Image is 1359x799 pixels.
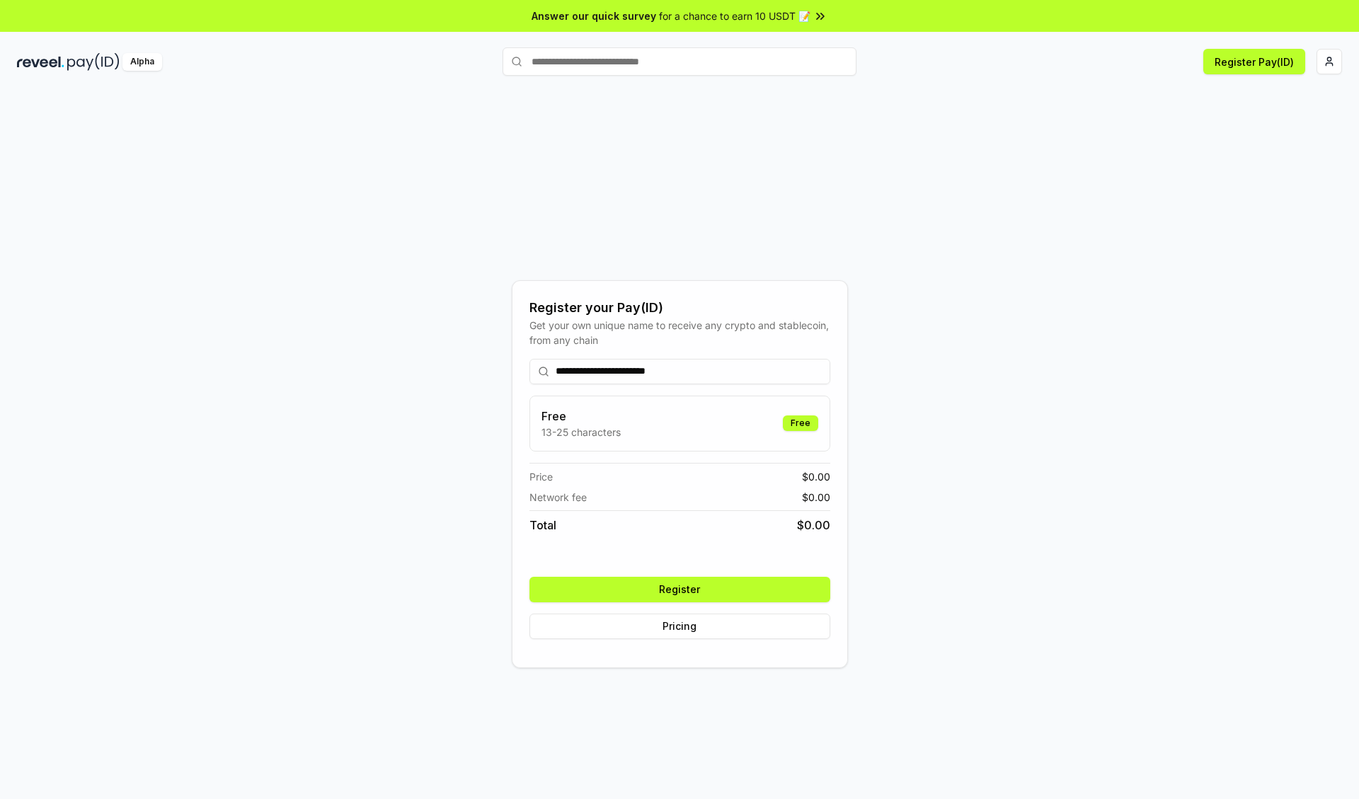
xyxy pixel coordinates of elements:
[529,577,830,602] button: Register
[529,298,830,318] div: Register your Pay(ID)
[529,614,830,639] button: Pricing
[1203,49,1305,74] button: Register Pay(ID)
[659,8,810,23] span: for a chance to earn 10 USDT 📝
[17,53,64,71] img: reveel_dark
[797,517,830,534] span: $ 0.00
[802,490,830,505] span: $ 0.00
[67,53,120,71] img: pay_id
[529,517,556,534] span: Total
[122,53,162,71] div: Alpha
[532,8,656,23] span: Answer our quick survey
[529,318,830,347] div: Get your own unique name to receive any crypto and stablecoin, from any chain
[541,425,621,439] p: 13-25 characters
[783,415,818,431] div: Free
[529,490,587,505] span: Network fee
[802,469,830,484] span: $ 0.00
[541,408,621,425] h3: Free
[529,469,553,484] span: Price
